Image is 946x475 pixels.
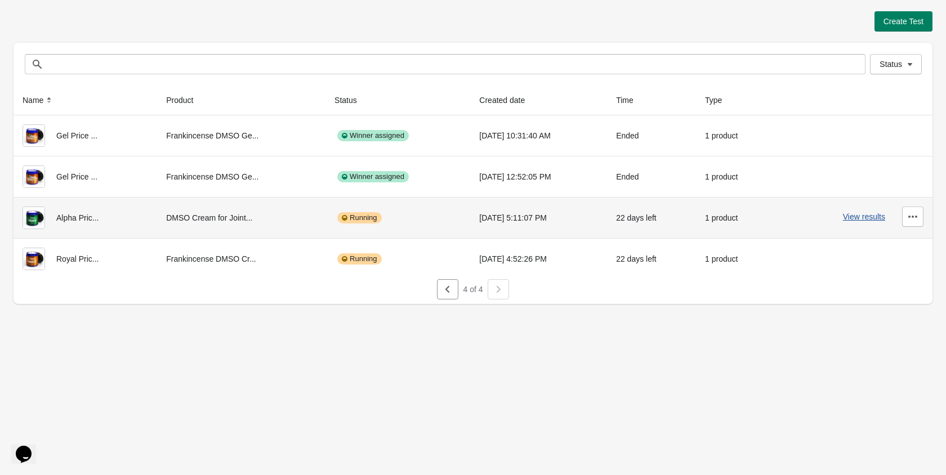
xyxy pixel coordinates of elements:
[479,124,598,147] div: [DATE] 10:31:40 AM
[162,90,209,110] button: Product
[705,248,765,270] div: 1 product
[337,171,409,182] div: Winner assigned
[870,54,922,74] button: Status
[475,90,541,110] button: Created date
[700,90,738,110] button: Type
[479,248,598,270] div: [DATE] 4:52:26 PM
[616,248,687,270] div: 22 days left
[330,90,373,110] button: Status
[337,212,381,223] div: Running
[23,124,148,147] div: Gel Price ...
[616,124,687,147] div: Ended
[880,60,902,69] span: Status
[23,165,148,188] div: Gel Price ...
[166,124,316,147] div: Frankincense DMSO Ge...
[166,248,316,270] div: Frankincense DMSO Cr...
[705,207,765,229] div: 1 product
[18,90,59,110] button: Name
[23,248,148,270] div: Royal Pric...
[705,165,765,188] div: 1 product
[23,207,148,229] div: Alpha Pric...
[616,165,687,188] div: Ended
[874,11,932,32] button: Create Test
[479,165,598,188] div: [DATE] 12:52:05 PM
[616,207,687,229] div: 22 days left
[337,130,409,141] div: Winner assigned
[166,207,316,229] div: DMSO Cream for Joint...
[166,165,316,188] div: Frankincense DMSO Ge...
[337,253,381,265] div: Running
[479,207,598,229] div: [DATE] 5:11:07 PM
[843,212,885,221] button: View results
[463,285,483,294] span: 4 of 4
[612,90,649,110] button: Time
[705,124,765,147] div: 1 product
[883,17,923,26] span: Create Test
[11,430,47,464] iframe: chat widget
